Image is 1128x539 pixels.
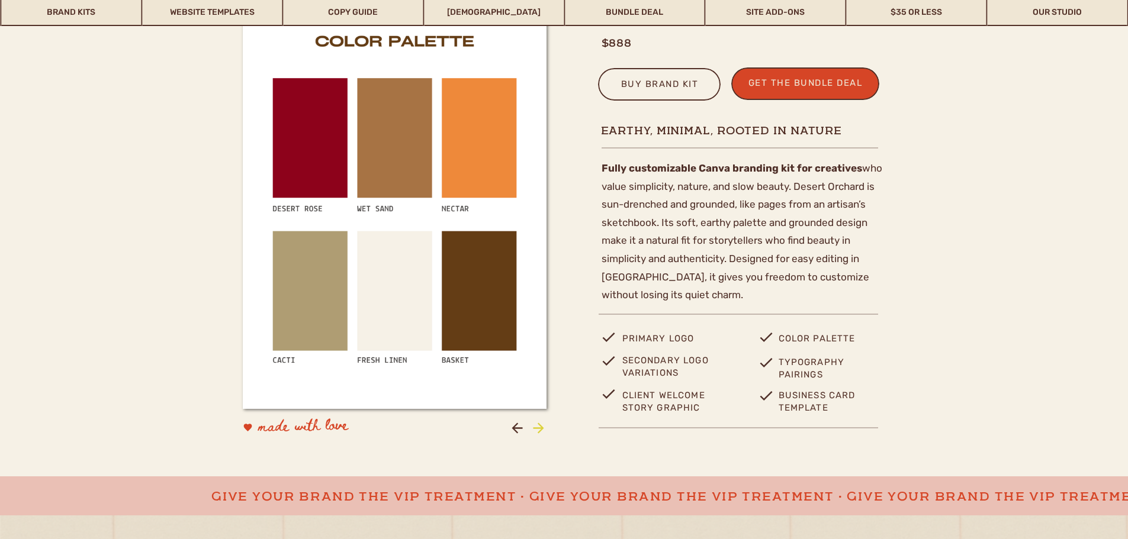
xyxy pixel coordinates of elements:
h2: Earthy, minimal, rooted in nature [601,123,883,138]
p: made with love [258,415,426,442]
p: Typography pairings [779,356,863,378]
a: buy brand kit [612,76,708,96]
p: business card template [779,389,878,414]
a: get the bundle deal [743,75,869,95]
p: Color palette [779,331,874,354]
h1: $888 [602,35,665,50]
p: Client Welcome story Graphic [622,389,727,414]
p: primary logo [622,331,729,354]
p: who value simplicity, nature, and slow beauty. Desert Orchard is sun-drenched and grounded, like ... [602,159,886,301]
b: Fully customizable Canva branding kit for creatives [602,162,862,174]
p: Secondary logo variations [622,354,727,376]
